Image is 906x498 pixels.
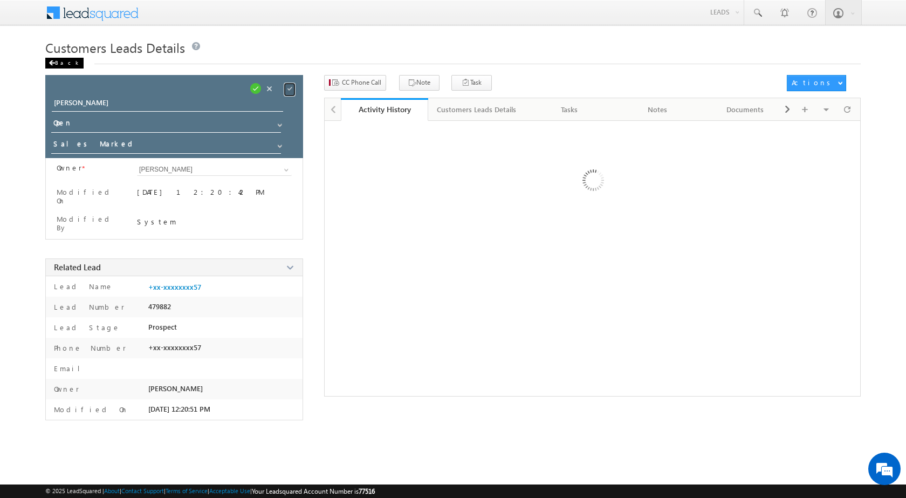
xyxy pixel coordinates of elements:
[428,98,526,121] a: Customers Leads Details
[209,487,250,494] a: Acceptable Use
[166,487,208,494] a: Terms of Service
[57,188,123,205] label: Modified On
[252,487,375,495] span: Your Leadsquared Account Number is
[51,384,79,394] label: Owner
[614,98,702,121] a: Notes
[534,103,604,116] div: Tasks
[51,323,120,332] label: Lead Stage
[710,103,780,116] div: Documents
[526,98,614,121] a: Tasks
[399,75,440,91] button: Note
[537,126,648,238] img: Loading ...
[622,103,692,116] div: Notes
[45,58,84,69] div: Back
[57,163,82,172] label: Owner
[54,262,101,272] span: Related Lead
[702,98,790,121] a: Documents
[137,187,292,202] div: [DATE] 12:20:42 PM
[51,116,280,133] input: Status
[324,75,386,91] button: CC Phone Call
[121,487,164,494] a: Contact Support
[51,137,280,154] input: Stage
[52,97,283,112] input: Opportunity Name Opportunity Name
[148,343,201,352] span: +xx-xxxxxxxx57
[137,217,292,227] div: System
[792,78,834,87] div: Actions
[787,75,846,91] button: Actions
[177,5,203,31] div: Minimize live chat window
[51,405,128,414] label: Modified On
[14,100,197,323] textarea: Type your message and hit 'Enter'
[272,117,285,128] a: Show All Items
[57,215,123,232] label: Modified By
[451,75,492,91] button: Task
[51,282,113,291] label: Lead Name
[148,405,210,413] span: [DATE] 12:20:51 PM
[45,486,375,496] span: © 2025 LeadSquared | | | | |
[148,323,177,331] span: Prospect
[349,104,421,114] div: Activity History
[148,384,203,393] span: [PERSON_NAME]
[437,103,516,116] div: Customers Leads Details
[341,98,429,121] a: Activity History
[359,487,375,495] span: 77516
[137,163,292,176] input: Type to Search
[51,364,88,373] label: Email
[18,57,45,71] img: d_60004797649_company_0_60004797649
[104,487,120,494] a: About
[342,78,381,87] span: CC Phone Call
[147,332,196,347] em: Start Chat
[45,39,185,56] span: Customers Leads Details
[56,57,181,71] div: Chat with us now
[51,302,125,312] label: Lead Number
[148,302,171,311] span: 479882
[148,283,201,291] a: +xx-xxxxxxxx57
[278,165,292,175] a: Show All Items
[51,343,126,353] label: Phone Number
[272,138,285,149] a: Show All Items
